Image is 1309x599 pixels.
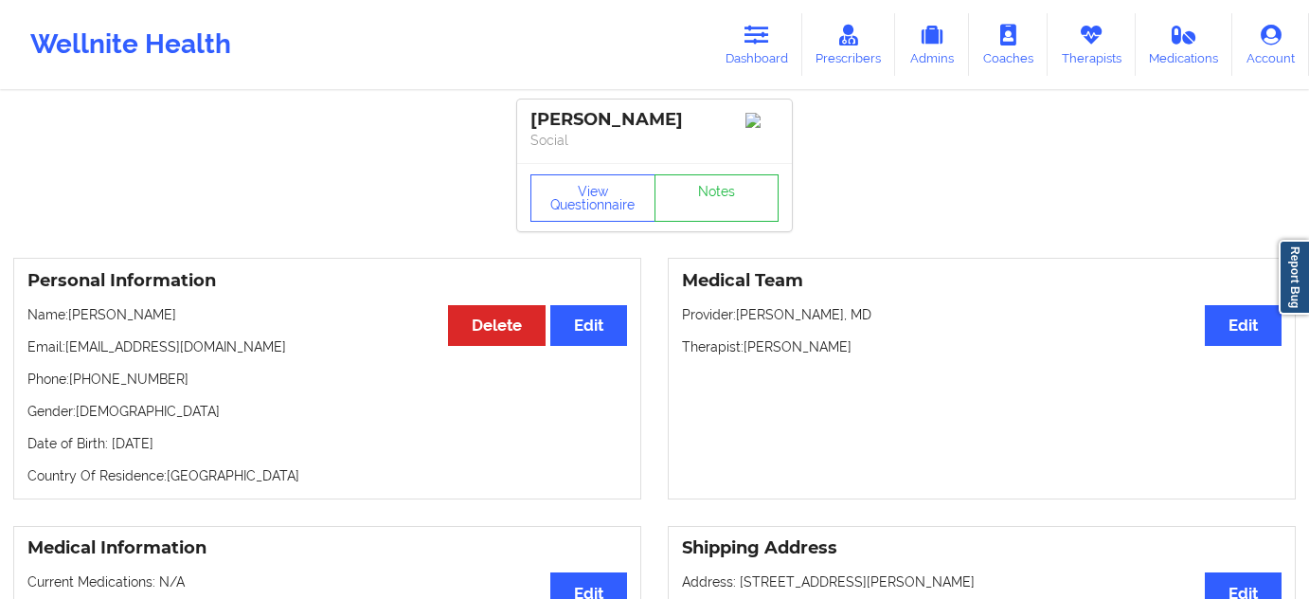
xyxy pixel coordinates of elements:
[802,13,896,76] a: Prescribers
[1232,13,1309,76] a: Account
[530,131,779,150] p: Social
[530,174,655,222] button: View Questionnaire
[27,537,627,559] h3: Medical Information
[530,109,779,131] div: [PERSON_NAME]
[682,270,1282,292] h3: Medical Team
[1048,13,1136,76] a: Therapists
[711,13,802,76] a: Dashboard
[27,466,627,485] p: Country Of Residence: [GEOGRAPHIC_DATA]
[682,537,1282,559] h3: Shipping Address
[550,305,627,346] button: Edit
[682,572,1282,591] p: Address: [STREET_ADDRESS][PERSON_NAME]
[27,370,627,389] p: Phone: [PHONE_NUMBER]
[682,305,1282,324] p: Provider: [PERSON_NAME], MD
[448,305,546,346] button: Delete
[27,337,627,356] p: Email: [EMAIL_ADDRESS][DOMAIN_NAME]
[745,113,779,128] img: Image%2Fplaceholer-image.png
[27,270,627,292] h3: Personal Information
[1279,240,1309,315] a: Report Bug
[27,572,627,591] p: Current Medications: N/A
[1205,305,1282,346] button: Edit
[969,13,1048,76] a: Coaches
[27,305,627,324] p: Name: [PERSON_NAME]
[654,174,780,222] a: Notes
[682,337,1282,356] p: Therapist: [PERSON_NAME]
[27,434,627,453] p: Date of Birth: [DATE]
[27,402,627,421] p: Gender: [DEMOGRAPHIC_DATA]
[895,13,969,76] a: Admins
[1136,13,1233,76] a: Medications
